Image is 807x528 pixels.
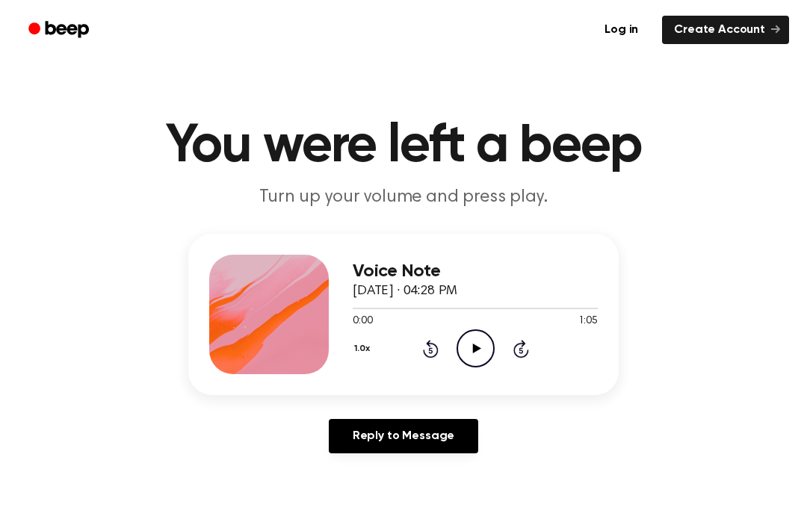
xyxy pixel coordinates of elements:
a: Beep [18,16,102,45]
p: Turn up your volume and press play. [117,185,690,210]
a: Log in [590,13,653,47]
a: Create Account [662,16,789,44]
h1: You were left a beep [21,119,786,173]
a: Reply to Message [329,419,478,453]
h3: Voice Note [353,261,598,282]
span: [DATE] · 04:28 PM [353,285,457,298]
span: 0:00 [353,314,372,329]
button: 1.0x [353,336,375,361]
span: 1:05 [578,314,598,329]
